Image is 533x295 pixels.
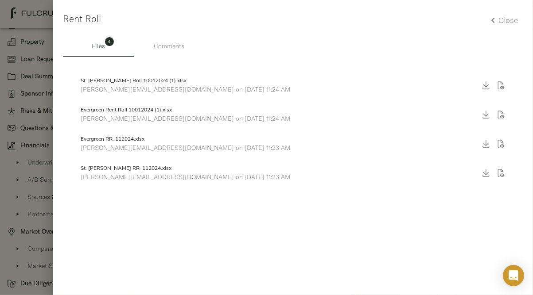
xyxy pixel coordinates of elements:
button: preview [491,163,510,183]
span: Comments [139,41,199,52]
div: Open Intercom Messenger [503,265,524,286]
div: St. [PERSON_NAME] Roll 10012024 (1).xlsx[PERSON_NAME][EMAIL_ADDRESS][DOMAIN_NAME] on [DATE] 11:24 AM [74,71,476,100]
button: download [476,134,496,153]
div: Evergreen RR_112024.xlsx[PERSON_NAME][EMAIL_ADDRESS][DOMAIN_NAME] on [DATE] 11:23 AM [74,129,476,158]
h5: Close [498,15,518,25]
span: Evergreen RR_112024.xlsx [81,135,469,143]
span: 4 [105,37,114,46]
button: preview [491,105,510,124]
button: Close [482,10,523,31]
div: Evergreen Rent Roll 10012024 (1).xlsx[PERSON_NAME][EMAIL_ADDRESS][DOMAIN_NAME] on [DATE] 11:24 AM [74,100,476,129]
div: St. [PERSON_NAME] RR_112024.xlsx[PERSON_NAME][EMAIL_ADDRESS][DOMAIN_NAME] on [DATE] 11:23 AM [74,158,476,188]
span: St. [PERSON_NAME] Roll 10012024 (1).xlsx [81,77,469,85]
button: download [476,105,496,124]
button: preview [491,134,510,153]
p: [PERSON_NAME][EMAIL_ADDRESS][DOMAIN_NAME] on [DATE] 11:23 AM [81,143,469,152]
button: download [476,76,496,95]
p: [PERSON_NAME][EMAIL_ADDRESS][DOMAIN_NAME] on [DATE] 11:24 AM [81,85,469,94]
span: St. [PERSON_NAME] RR_112024.xlsx [81,165,469,172]
button: preview [491,76,510,95]
h2: Rent Roll [63,13,409,24]
span: Evergreen Rent Roll 10012024 (1).xlsx [81,106,469,114]
p: [PERSON_NAME][EMAIL_ADDRESS][DOMAIN_NAME] on [DATE] 11:23 AM [81,172,469,181]
p: [PERSON_NAME][EMAIL_ADDRESS][DOMAIN_NAME] on [DATE] 11:24 AM [81,114,469,123]
span: Files [92,41,105,52]
button: download [476,163,496,183]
